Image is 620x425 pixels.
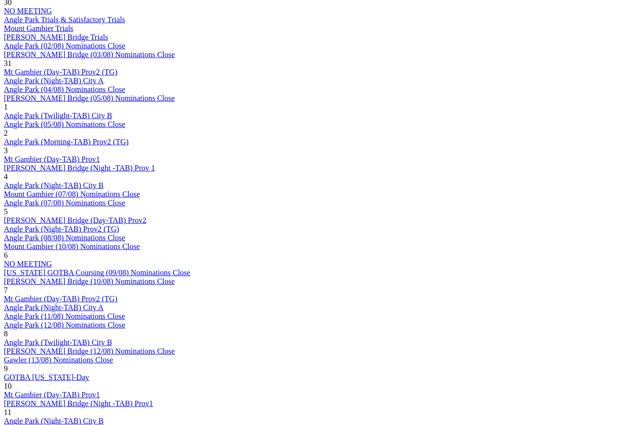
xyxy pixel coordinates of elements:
[4,77,104,85] a: Angle Park (Night-TAB) City A
[4,242,140,251] a: Mount Gambier (10/08) Nominations Close
[4,216,146,224] a: [PERSON_NAME] Bridge (Day-TAB) Prov2
[4,303,104,312] a: Angle Park (Night-TAB) City A
[4,138,128,146] a: Angle Park (Morning-TAB) Prov2 (TG)
[4,356,113,364] a: Gawler (13/08) Nominations Close
[4,85,125,94] a: Angle Park (04/08) Nominations Close
[4,268,190,277] a: [US_STATE] GOTBA Coursing (09/08) Nominations Close
[4,207,8,216] span: 5
[4,103,8,111] span: 1
[4,382,12,390] span: 10
[4,286,8,294] span: 7
[4,120,125,128] a: Angle Park (05/08) Nominations Close
[4,155,100,163] a: Mt Gambier (Day-TAB) Prov1
[4,251,8,259] span: 6
[4,173,8,181] span: 4
[4,111,112,120] a: Angle Park (Twilight-TAB) City B
[4,16,125,24] a: Angle Park Trials & Satisfactory Trials
[4,399,153,408] a: [PERSON_NAME] Bridge (Night -TAB) Prov1
[4,24,73,32] a: Mount Gambier Trials
[4,50,175,59] a: [PERSON_NAME] Bridge (03/08) Nominations Close
[4,164,155,172] a: [PERSON_NAME] Bridge (Night -TAB) Prov 1
[4,68,117,76] a: Mt Gambier (Day-TAB) Prov2 (TG)
[4,94,175,102] a: [PERSON_NAME] Bridge (05/08) Nominations Close
[4,181,104,189] a: Angle Park (Night-TAB) City B
[4,338,112,346] a: Angle Park (Twilight-TAB) City B
[4,347,175,355] a: [PERSON_NAME] Bridge (12/08) Nominations Close
[4,7,52,15] a: NO MEETING
[4,260,52,268] a: NO MEETING
[4,146,8,155] span: 3
[4,277,175,285] a: [PERSON_NAME] Bridge (10/08) Nominations Close
[4,364,8,373] span: 9
[4,391,100,399] a: Mt Gambier (Day-TAB) Prov1
[4,417,104,425] a: Angle Park (Night-TAB) City B
[4,199,125,207] a: Angle Park (07/08) Nominations Close
[4,190,140,198] a: Mount Gambier (07/08) Nominations Close
[4,373,89,381] a: GOTBA [US_STATE]-Day
[4,42,125,50] a: Angle Park (02/08) Nominations Close
[4,33,108,41] a: [PERSON_NAME] Bridge Trials
[4,330,8,338] span: 8
[4,408,11,416] span: 11
[4,225,119,233] a: Angle Park (Night-TAB) Prov2 (TG)
[4,321,125,329] a: Angle Park (12/08) Nominations Close
[4,234,125,242] a: Angle Park (08/08) Nominations Close
[4,312,125,320] a: Angle Park (11/08) Nominations Close
[4,295,117,303] a: Mt Gambier (Day-TAB) Prov2 (TG)
[4,129,8,137] span: 2
[4,59,12,67] span: 31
